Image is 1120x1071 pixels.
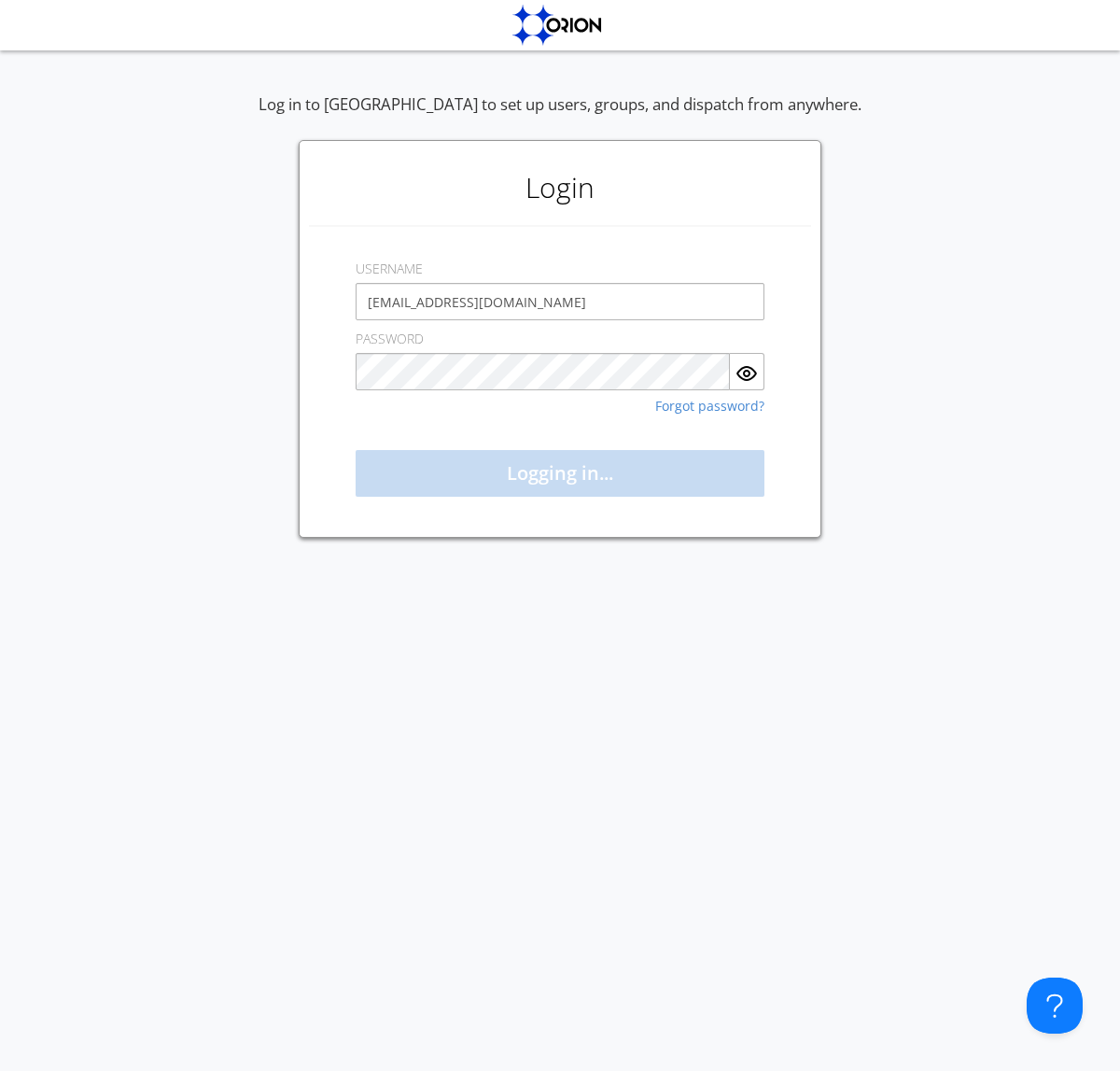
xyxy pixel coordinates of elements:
[356,450,764,497] button: Logging in...
[735,362,758,385] img: eye.svg
[655,400,764,413] a: Forgot password?
[309,150,811,225] h1: Login
[259,93,861,140] div: Log in to [GEOGRAPHIC_DATA] to set up users, groups, and dispatch from anywhere.
[356,330,424,348] label: PASSWORD
[356,260,423,278] label: USERNAME
[356,353,730,390] input: Password
[1027,978,1083,1034] iframe: Toggle Customer Support
[730,353,764,390] button: Show Password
